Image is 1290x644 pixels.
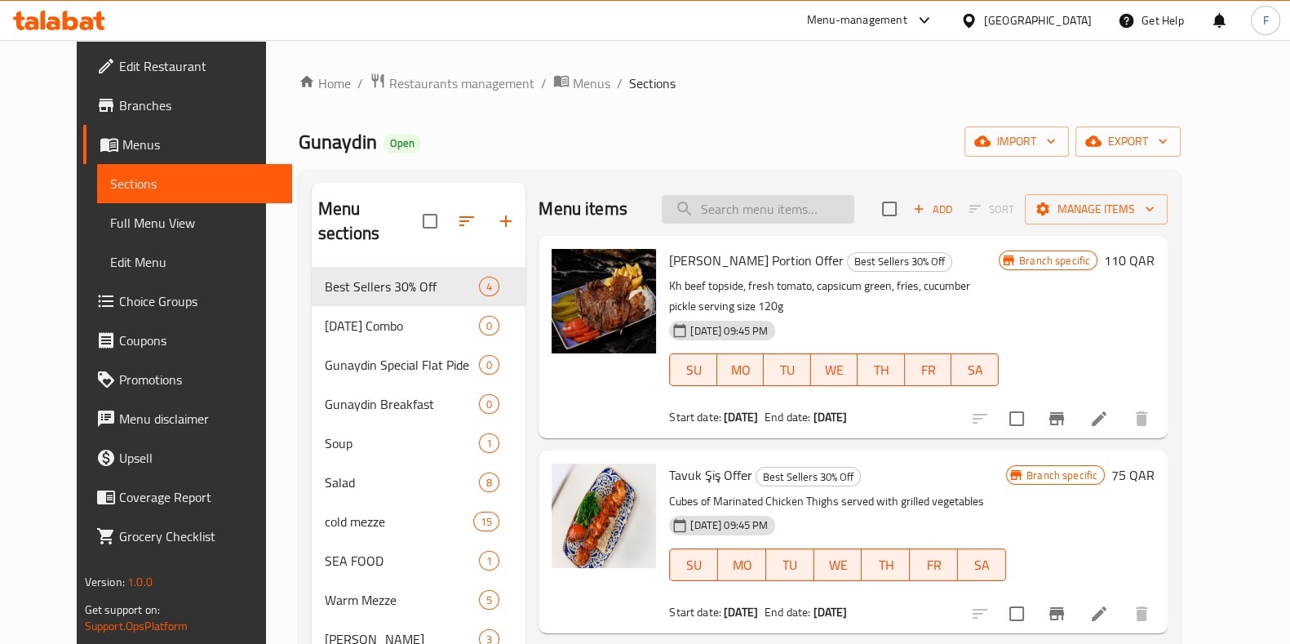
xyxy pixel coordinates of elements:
[847,252,952,272] div: Best Sellers 30% Off
[479,433,499,453] div: items
[684,517,774,533] span: [DATE] 09:45 PM
[119,526,279,546] span: Grocery Checklist
[1089,409,1109,429] a: Edit menu item
[480,318,499,334] span: 0
[473,512,499,531] div: items
[756,468,860,486] span: Best Sellers 30% Off
[97,242,292,282] a: Edit Menu
[756,467,861,486] div: Best Sellers 30% Off
[299,73,351,93] a: Home
[958,358,992,382] span: SA
[479,551,499,571] div: items
[119,370,279,389] span: Promotions
[1037,594,1076,633] button: Branch-specific-item
[813,602,848,623] b: [DATE]
[312,345,525,384] div: Gunaydin Special Flat Pide0
[325,316,479,335] div: Ramadan Combo
[447,202,486,241] span: Sort sections
[669,602,721,623] span: Start date:
[541,73,547,93] li: /
[83,438,292,477] a: Upsell
[312,306,525,345] div: [DATE] Combo0
[325,473,479,492] div: Salad
[1111,464,1155,486] h6: 75 QAR
[1122,399,1161,438] button: delete
[1000,597,1034,631] span: Select to update
[312,384,525,424] div: Gunaydin Breakfast0
[725,553,760,577] span: MO
[122,135,279,154] span: Menus
[299,73,1181,94] nav: breadcrumb
[312,463,525,502] div: Salad8
[83,47,292,86] a: Edit Restaurant
[905,353,952,386] button: FR
[479,355,499,375] div: items
[669,406,721,428] span: Start date:
[325,433,479,453] div: Soup
[951,353,999,386] button: SA
[85,571,125,593] span: Version:
[765,602,810,623] span: End date:
[907,197,959,222] span: Add item
[325,277,479,296] span: Best Sellers 30% Off
[1037,399,1076,438] button: Branch-specific-item
[848,252,951,271] span: Best Sellers 30% Off
[83,360,292,399] a: Promotions
[959,197,1025,222] span: Select section first
[325,551,479,571] span: SEA FOOD
[764,353,811,386] button: TU
[662,195,854,224] input: search
[907,197,959,222] button: Add
[83,86,292,125] a: Branches
[325,394,479,414] span: Gunaydin Breakfast
[1262,11,1268,29] span: F
[964,127,1069,157] button: import
[1038,199,1155,220] span: Manage items
[669,248,844,273] span: [PERSON_NAME] Portion Offer
[119,487,279,507] span: Coverage Report
[479,316,499,335] div: items
[724,602,758,623] b: [DATE]
[1000,402,1034,436] span: Select to update
[312,424,525,463] div: Soup1
[676,358,710,382] span: SU
[85,615,188,637] a: Support.OpsPlatform
[480,593,499,608] span: 5
[1122,594,1161,633] button: delete
[858,353,905,386] button: TH
[127,571,153,593] span: 1.0.0
[325,316,479,335] span: [DATE] Combo
[669,549,718,581] button: SU
[811,353,858,386] button: WE
[119,291,279,311] span: Choice Groups
[770,358,805,382] span: TU
[325,590,479,610] span: Warm Mezze
[325,512,473,531] span: cold mezze
[299,123,377,160] span: Gunaydin
[480,553,499,569] span: 1
[83,282,292,321] a: Choice Groups
[312,267,525,306] div: Best Sellers 30% Off4
[479,473,499,492] div: items
[119,56,279,76] span: Edit Restaurant
[318,197,423,246] h2: Menu sections
[413,204,447,238] span: Select all sections
[480,358,499,373] span: 0
[85,599,160,620] span: Get support on:
[312,541,525,580] div: SEA FOOD1
[480,397,499,412] span: 0
[629,73,676,93] span: Sections
[1088,131,1168,152] span: export
[110,213,279,233] span: Full Menu View
[911,200,955,219] span: Add
[1020,468,1104,483] span: Branch specific
[684,323,774,339] span: [DATE] 09:45 PM
[325,355,479,375] div: Gunaydin Special Flat Pide
[479,277,499,296] div: items
[669,353,716,386] button: SU
[97,164,292,203] a: Sections
[97,203,292,242] a: Full Menu View
[83,517,292,556] a: Grocery Checklist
